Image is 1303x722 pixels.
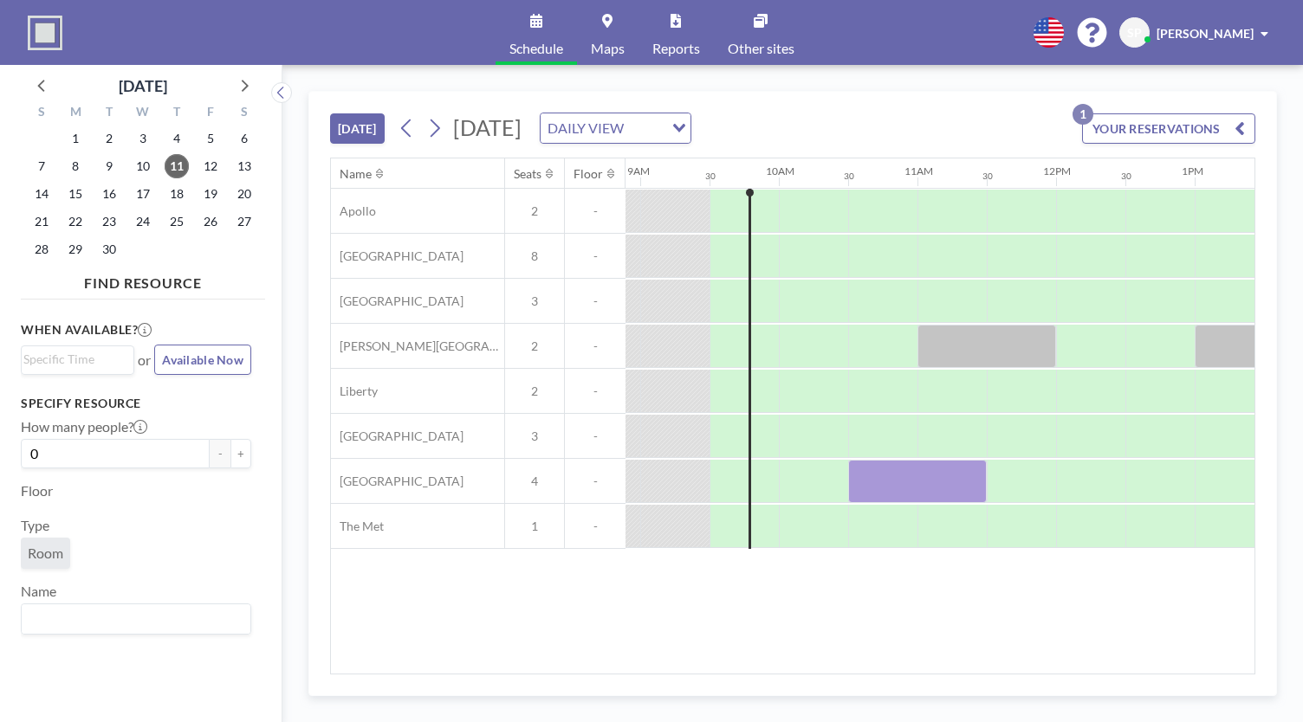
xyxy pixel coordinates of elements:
[97,182,121,206] span: Tuesday, September 16, 2025
[21,396,251,411] h3: Specify resource
[505,519,564,534] span: 1
[63,154,88,178] span: Monday, September 8, 2025
[1157,26,1254,41] span: [PERSON_NAME]
[162,352,243,367] span: Available Now
[198,126,223,151] span: Friday, September 5, 2025
[28,545,63,562] span: Room
[131,126,155,151] span: Wednesday, September 3, 2025
[705,171,716,182] div: 30
[198,210,223,234] span: Friday, September 26, 2025
[505,429,564,444] span: 3
[28,16,62,50] img: organization-logo
[565,429,626,444] span: -
[331,474,464,489] span: [GEOGRAPHIC_DATA]
[23,350,124,369] input: Search for option
[198,182,223,206] span: Friday, September 19, 2025
[565,519,626,534] span: -
[1127,25,1142,41] span: SP
[131,154,155,178] span: Wednesday, September 10, 2025
[165,154,189,178] span: Thursday, September 11, 2025
[154,345,251,375] button: Available Now
[565,203,626,219] span: -
[453,114,522,140] span: [DATE]
[331,203,376,219] span: Apollo
[627,164,650,177] div: 9AM
[591,42,625,55] span: Maps
[505,248,564,264] span: 8
[193,102,227,125] div: F
[330,113,385,144] button: [DATE]
[232,154,256,178] span: Saturday, September 13, 2025
[165,126,189,151] span: Thursday, September 4, 2025
[982,171,993,182] div: 30
[505,474,564,489] span: 4
[227,102,261,125] div: S
[505,338,564,354] span: 2
[232,126,256,151] span: Saturday, September 6, 2025
[131,182,155,206] span: Wednesday, September 17, 2025
[21,268,265,292] h4: FIND RESOURCE
[232,210,256,234] span: Saturday, September 27, 2025
[1182,164,1203,177] div: 1PM
[93,102,126,125] div: T
[63,182,88,206] span: Monday, September 15, 2025
[331,519,384,534] span: The Met
[165,210,189,234] span: Thursday, September 25, 2025
[97,154,121,178] span: Tuesday, September 9, 2025
[119,74,167,98] div: [DATE]
[1082,113,1255,144] button: YOUR RESERVATIONS1
[232,182,256,206] span: Saturday, September 20, 2025
[629,117,662,139] input: Search for option
[138,351,151,369] span: or
[505,293,564,309] span: 3
[97,237,121,261] span: Tuesday, September 30, 2025
[29,210,54,234] span: Sunday, September 21, 2025
[331,248,464,264] span: [GEOGRAPHIC_DATA]
[565,248,626,264] span: -
[1073,104,1093,125] p: 1
[21,418,147,435] label: How many people?
[331,384,378,399] span: Liberty
[59,102,93,125] div: M
[22,604,250,634] div: Search for option
[126,102,160,125] div: W
[331,338,504,354] span: [PERSON_NAME][GEOGRAPHIC_DATA]
[63,237,88,261] span: Monday, September 29, 2025
[514,166,541,182] div: Seats
[21,517,49,534] label: Type
[29,182,54,206] span: Sunday, September 14, 2025
[509,42,563,55] span: Schedule
[1043,164,1071,177] div: 12PM
[565,338,626,354] span: -
[22,346,133,372] div: Search for option
[544,117,627,139] span: DAILY VIEW
[210,439,230,468] button: -
[505,384,564,399] span: 2
[21,583,56,600] label: Name
[340,166,372,182] div: Name
[165,182,189,206] span: Thursday, September 18, 2025
[505,203,564,219] span: 2
[97,210,121,234] span: Tuesday, September 23, 2025
[29,154,54,178] span: Sunday, September 7, 2025
[230,439,251,468] button: +
[23,608,241,630] input: Search for option
[1121,171,1131,182] div: 30
[63,126,88,151] span: Monday, September 1, 2025
[904,164,933,177] div: 11AM
[198,154,223,178] span: Friday, September 12, 2025
[131,210,155,234] span: Wednesday, September 24, 2025
[565,474,626,489] span: -
[844,171,854,182] div: 30
[29,237,54,261] span: Sunday, September 28, 2025
[728,42,794,55] span: Other sites
[21,482,53,500] label: Floor
[574,166,603,182] div: Floor
[565,384,626,399] span: -
[97,126,121,151] span: Tuesday, September 2, 2025
[25,102,59,125] div: S
[652,42,700,55] span: Reports
[565,293,626,309] span: -
[541,113,690,143] div: Search for option
[331,429,464,444] span: [GEOGRAPHIC_DATA]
